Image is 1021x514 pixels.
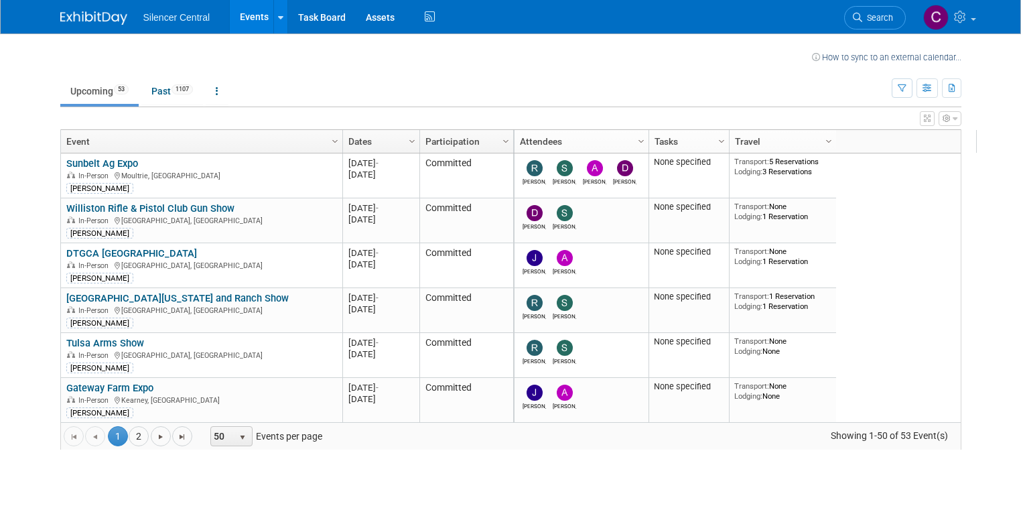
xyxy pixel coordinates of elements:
[67,216,75,223] img: In-Person Event
[734,167,762,176] span: Lodging:
[376,203,379,213] span: -
[66,363,133,373] div: [PERSON_NAME]
[734,257,762,266] span: Lodging:
[823,136,834,147] span: Column Settings
[527,205,543,221] img: Dayla Hughes
[60,11,127,25] img: ExhibitDay
[348,292,413,304] div: [DATE]
[67,396,75,403] img: In-Person Event
[557,160,573,176] img: Sarah Young
[734,292,831,311] div: 1 Reservation 1 Reservation
[330,136,340,147] span: Column Settings
[734,212,762,221] span: Lodging:
[419,333,513,378] td: Committed
[587,160,603,176] img: Andrew Sorenson
[78,396,113,405] span: In-Person
[172,84,193,94] span: 1107
[348,393,413,405] div: [DATE]
[734,391,762,401] span: Lodging:
[527,295,543,311] img: Rob Young
[66,157,138,170] a: Sunbelt Ag Expo
[734,247,769,256] span: Transport:
[557,205,573,221] img: Steve Phillips
[90,432,100,442] span: Go to the previous page
[348,130,411,153] a: Dates
[60,78,139,104] a: Upcoming53
[734,336,769,346] span: Transport:
[498,130,513,150] a: Column Settings
[734,247,831,266] div: None 1 Reservation
[348,202,413,214] div: [DATE]
[66,304,336,316] div: [GEOGRAPHIC_DATA], [GEOGRAPHIC_DATA]
[654,247,724,257] div: None specified
[553,356,576,365] div: Sarah Young
[348,214,413,225] div: [DATE]
[425,130,504,153] a: Participation
[523,311,546,320] div: Rob Young
[177,432,188,442] span: Go to the last page
[348,382,413,393] div: [DATE]
[66,318,133,328] div: [PERSON_NAME]
[78,216,113,225] span: In-Person
[923,5,949,30] img: Carin Froehlich
[114,84,129,94] span: 53
[557,250,573,266] img: Andrew Sorenson
[419,243,513,288] td: Committed
[523,266,546,275] div: Justin Armstrong
[583,176,606,185] div: Andrew Sorenson
[557,340,573,356] img: Sarah Young
[636,136,646,147] span: Column Settings
[68,432,79,442] span: Go to the first page
[348,348,413,360] div: [DATE]
[716,136,727,147] span: Column Settings
[500,136,511,147] span: Column Settings
[523,401,546,409] div: Justin Armstrong
[66,259,336,271] div: [GEOGRAPHIC_DATA], [GEOGRAPHIC_DATA]
[67,351,75,358] img: In-Person Event
[348,169,413,180] div: [DATE]
[714,130,729,150] a: Column Settings
[553,401,576,409] div: Andrew Sorenson
[66,382,153,394] a: Gateway Farm Expo
[734,157,831,176] div: 5 Reservations 3 Reservations
[376,293,379,303] span: -
[419,288,513,333] td: Committed
[844,6,906,29] a: Search
[523,221,546,230] div: Dayla Hughes
[78,261,113,270] span: In-Person
[520,130,640,153] a: Attendees
[553,221,576,230] div: Steve Phillips
[734,302,762,311] span: Lodging:
[66,170,336,181] div: Moultrie, [GEOGRAPHIC_DATA]
[376,338,379,348] span: -
[654,381,724,392] div: None specified
[419,378,513,423] td: Committed
[348,337,413,348] div: [DATE]
[527,340,543,356] img: Rob Young
[654,157,724,168] div: None specified
[237,432,248,443] span: select
[66,407,133,418] div: [PERSON_NAME]
[155,432,166,442] span: Go to the next page
[862,13,893,23] span: Search
[66,202,234,214] a: Williston Rifle & Pistol Club Gun Show
[67,172,75,178] img: In-Person Event
[211,427,234,446] span: 50
[66,349,336,361] div: [GEOGRAPHIC_DATA], [GEOGRAPHIC_DATA]
[108,426,128,446] span: 1
[78,351,113,360] span: In-Person
[141,78,203,104] a: Past1107
[734,202,831,221] div: None 1 Reservation
[193,426,336,446] span: Events per page
[821,130,836,150] a: Column Settings
[419,153,513,198] td: Committed
[734,346,762,356] span: Lodging:
[654,202,724,212] div: None specified
[617,160,633,176] img: Dean Woods
[376,158,379,168] span: -
[348,304,413,315] div: [DATE]
[151,426,171,446] a: Go to the next page
[66,292,289,304] a: [GEOGRAPHIC_DATA][US_STATE] and Ranch Show
[734,157,769,166] span: Transport:
[527,385,543,401] img: Justin Armstrong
